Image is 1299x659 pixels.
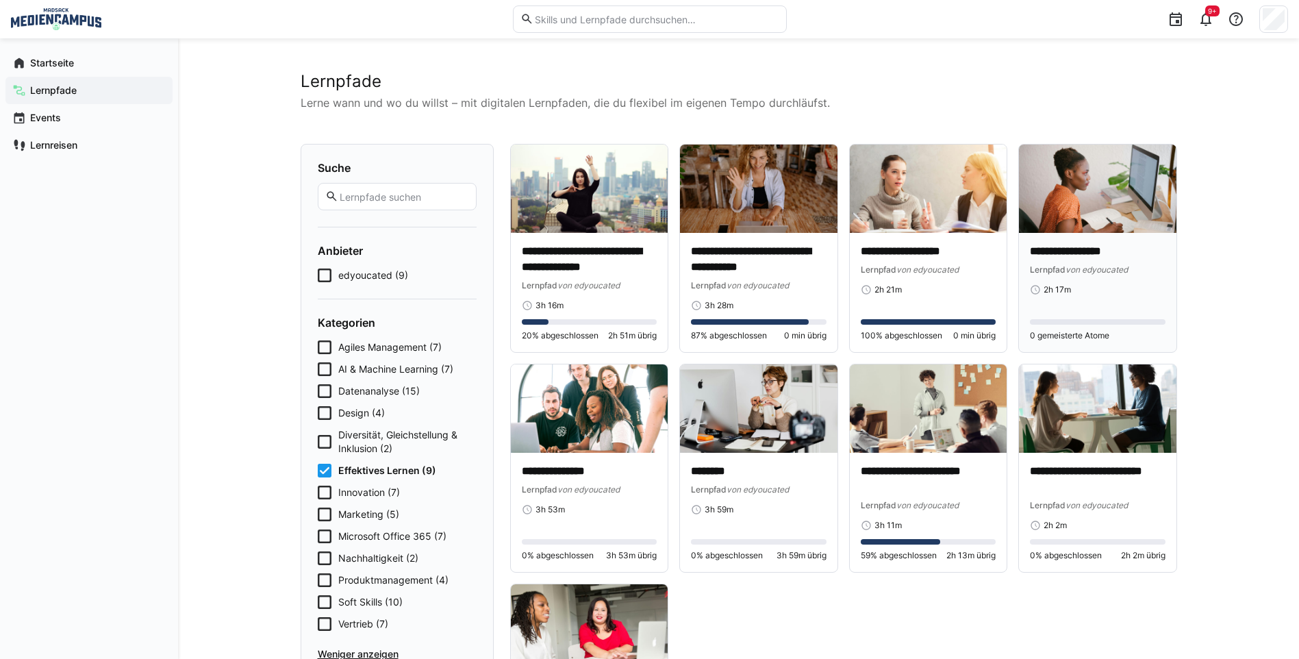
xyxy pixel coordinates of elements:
span: 0 gemeisterte Atome [1030,330,1109,341]
span: 59% abgeschlossen [861,550,937,561]
img: image [680,145,837,233]
span: Lernpfad [861,264,896,275]
p: Lerne wann und wo du willst – mit digitalen Lernpfaden, die du flexibel im eigenen Tempo durchläu... [301,95,1177,111]
span: 9+ [1208,7,1217,15]
img: image [680,364,837,453]
span: Produktmanagement (4) [338,573,449,587]
span: 2h 21m [874,284,902,295]
span: Agiles Management (7) [338,340,442,354]
span: 3h 28m [705,300,733,311]
img: image [511,364,668,453]
span: Lernpfad [861,500,896,510]
img: image [850,364,1007,453]
span: Effektives Lernen (9) [338,464,436,477]
span: 0 min übrig [784,330,827,341]
span: von edyoucated [1065,264,1128,275]
span: 3h 59m übrig [777,550,827,561]
span: 3h 59m [705,504,733,515]
span: Lernpfad [522,280,557,290]
span: 0% abgeschlossen [1030,550,1102,561]
span: von edyoucated [727,484,789,495]
span: 2h 2m [1044,520,1067,531]
span: Microsoft Office 365 (7) [338,530,446,543]
span: Marketing (5) [338,508,399,521]
h4: Suche [318,161,477,175]
span: 87% abgeschlossen [691,330,767,341]
span: Lernpfad [1030,264,1065,275]
span: 3h 53m übrig [606,550,657,561]
span: 20% abgeschlossen [522,330,598,341]
img: image [850,145,1007,233]
span: 0 min übrig [953,330,996,341]
input: Skills und Lernpfade durchsuchen… [533,13,779,25]
span: 2h 17m [1044,284,1071,295]
span: Soft Skills (10) [338,595,403,609]
span: Lernpfad [522,484,557,495]
h2: Lernpfade [301,71,1177,92]
input: Lernpfade suchen [338,190,468,203]
span: 0% abgeschlossen [522,550,594,561]
span: von edyoucated [896,264,959,275]
span: 3h 53m [535,504,565,515]
span: 2h 51m übrig [608,330,657,341]
span: von edyoucated [727,280,789,290]
img: image [1019,145,1176,233]
span: von edyoucated [1065,500,1128,510]
span: edyoucated (9) [338,269,408,282]
span: Innovation (7) [338,486,400,499]
span: von edyoucated [557,280,620,290]
span: Vertrieb (7) [338,617,388,631]
span: von edyoucated [896,500,959,510]
span: 3h 16m [535,300,564,311]
span: Lernpfad [691,484,727,495]
span: 3h 11m [874,520,902,531]
img: image [511,145,668,233]
span: Lernpfad [1030,500,1065,510]
h4: Anbieter [318,244,477,258]
span: Nachhaltigkeit (2) [338,551,418,565]
span: Design (4) [338,406,385,420]
span: Lernpfad [691,280,727,290]
h4: Kategorien [318,316,477,329]
span: 0% abgeschlossen [691,550,763,561]
span: 2h 2m übrig [1121,550,1165,561]
span: von edyoucated [557,484,620,495]
span: Datenanalyse (15) [338,384,420,398]
span: 2h 13m übrig [946,550,996,561]
span: Diversität, Gleichstellung & Inklusion (2) [338,428,477,456]
img: image [1019,364,1176,453]
span: 100% abgeschlossen [861,330,942,341]
span: AI & Machine Learning (7) [338,362,453,376]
